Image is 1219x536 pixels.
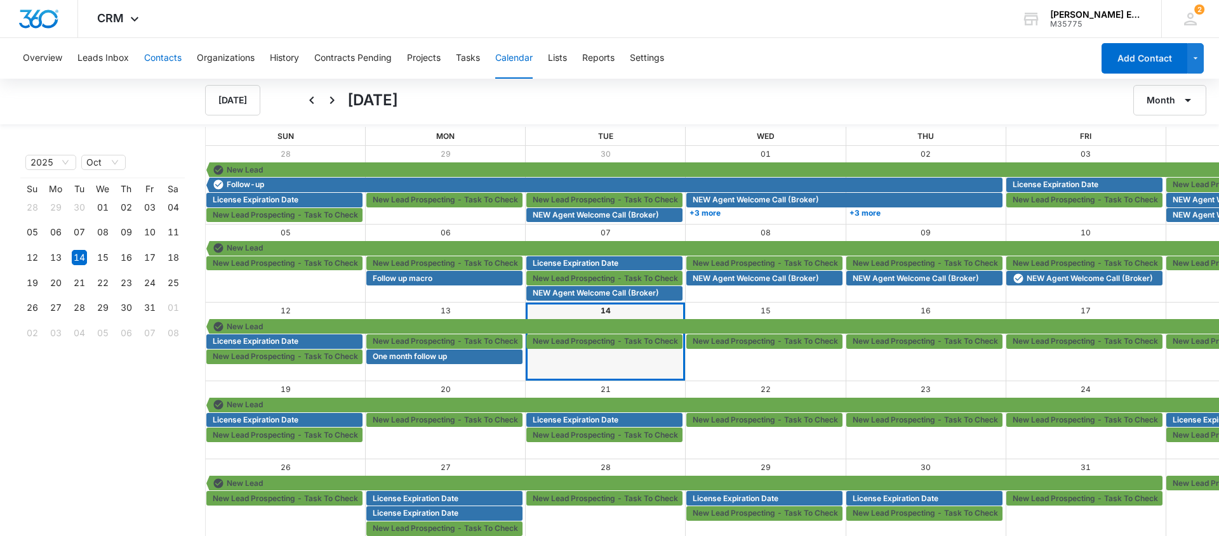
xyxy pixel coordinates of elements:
span: NEW Agent Welcome Call (Broker) [693,194,819,206]
a: 03 [1081,149,1091,159]
div: Follow-up [210,179,999,190]
div: License Expiration Date [210,194,359,206]
div: NEW Agent Welcome Call (Broker) [689,273,839,284]
th: Fr [138,183,161,195]
a: 01 [761,149,771,159]
a: 13 [441,306,451,315]
div: 06 [119,325,134,341]
div: New Lead Prospecting - Task To Check-In [370,336,519,347]
div: New Lead Prospecting - Task To Check-In [370,194,519,206]
span: New Lead Prospecting - Task To Check-In [1013,414,1169,426]
span: NEW Agent Welcome Call (Broker) [533,209,659,221]
div: New Lead Prospecting - Task To Check-In [370,414,519,426]
div: New Lead Prospecting - Task To Check-In [530,273,679,284]
div: New Lead Prospecting - Task To Check-In [210,258,359,269]
div: 01 [166,300,181,315]
div: 22 [95,275,110,291]
td: 2025-10-23 [114,270,138,296]
span: License Expiration Date [213,414,298,426]
td: 2025-10-18 [161,245,185,270]
div: License Expiration Date [689,493,839,504]
td: 2025-11-03 [44,320,67,346]
span: 2 [1194,4,1204,15]
div: 28 [25,200,40,215]
td: 2025-10-09 [114,220,138,245]
span: New Lead Prospecting - Task To Check-In [853,507,1009,519]
div: 28 [72,300,87,315]
div: 11 [166,225,181,240]
div: notifications count [1194,4,1204,15]
a: 26 [281,462,291,472]
div: 08 [95,225,110,240]
a: 19 [281,384,291,394]
td: 2025-10-11 [161,220,185,245]
span: New Lead Prospecting - Task To Check-In [853,414,1009,426]
a: 08 [761,228,771,237]
a: 10 [1081,228,1091,237]
button: Projects [407,38,441,79]
td: 2025-10-03 [138,195,161,220]
a: 27 [441,462,451,472]
td: 2025-09-29 [44,195,67,220]
td: 2025-11-06 [114,320,138,346]
td: 2025-10-25 [161,270,185,296]
div: 18 [166,250,181,265]
td: 2025-10-06 [44,220,67,245]
td: 2025-09-30 [67,195,91,220]
th: Sa [161,183,185,195]
button: History [270,38,299,79]
a: 23 [921,384,931,394]
div: 02 [25,325,40,341]
div: New Lead Prospecting - Task To Check-In [849,336,999,347]
div: 30 [119,300,134,315]
button: Reports [582,38,615,79]
div: New Lead Prospecting - Task To Check-In [849,414,999,426]
span: New Lead Prospecting - Task To Check-In [533,336,689,347]
td: 2025-11-05 [91,320,114,346]
th: Tu [67,183,91,195]
span: New Lead Prospecting - Task To Check-In [1013,194,1169,206]
div: NEW Agent Welcome Call (Broker) [689,194,999,206]
td: 2025-10-13 [44,245,67,270]
a: +3 more [686,208,843,218]
span: License Expiration Date [1013,179,1098,190]
a: 22 [761,384,771,394]
div: 21 [72,275,87,291]
button: Contracts Pending [314,38,392,79]
span: New Lead Prospecting - Task To Check-In [1013,493,1169,504]
span: License Expiration Date [373,507,458,519]
div: 30 [72,200,87,215]
span: New Lead Prospecting - Task To Check-In [213,493,370,504]
div: 17 [142,250,157,265]
div: 12 [25,250,40,265]
a: +3 more [846,208,1003,218]
div: 29 [95,300,110,315]
td: 2025-11-01 [161,296,185,321]
span: NEW Agent Welcome Call (Broker) [693,273,819,284]
div: 07 [72,225,87,240]
span: Tue [598,131,613,141]
a: 28 [281,149,291,159]
span: New Lead Prospecting - Task To Check-In [533,273,689,284]
span: New Lead Prospecting - Task To Check-In [373,194,530,206]
span: License Expiration Date [533,414,618,426]
span: One month follow up [373,351,447,362]
span: New Lead [227,164,263,176]
td: 2025-10-28 [67,296,91,321]
span: License Expiration Date [373,493,458,504]
div: License Expiration Date [530,258,679,269]
button: Lists [548,38,567,79]
div: New Lead Prospecting - Task To Check-In [689,507,839,519]
th: We [91,183,114,195]
span: New Lead Prospecting - Task To Check-In [213,209,370,221]
div: New Lead Prospecting - Task To Check-In [849,507,999,519]
td: 2025-10-02 [114,195,138,220]
td: 2025-09-28 [20,195,44,220]
span: New Lead Prospecting - Task To Check-In [373,523,530,534]
div: New Lead Prospecting - Task To Check-In [210,493,359,504]
button: [DATE] [205,85,260,115]
button: Contacts [144,38,182,79]
div: 08 [166,325,181,341]
span: Oct [86,155,121,169]
button: Calendar [495,38,533,79]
